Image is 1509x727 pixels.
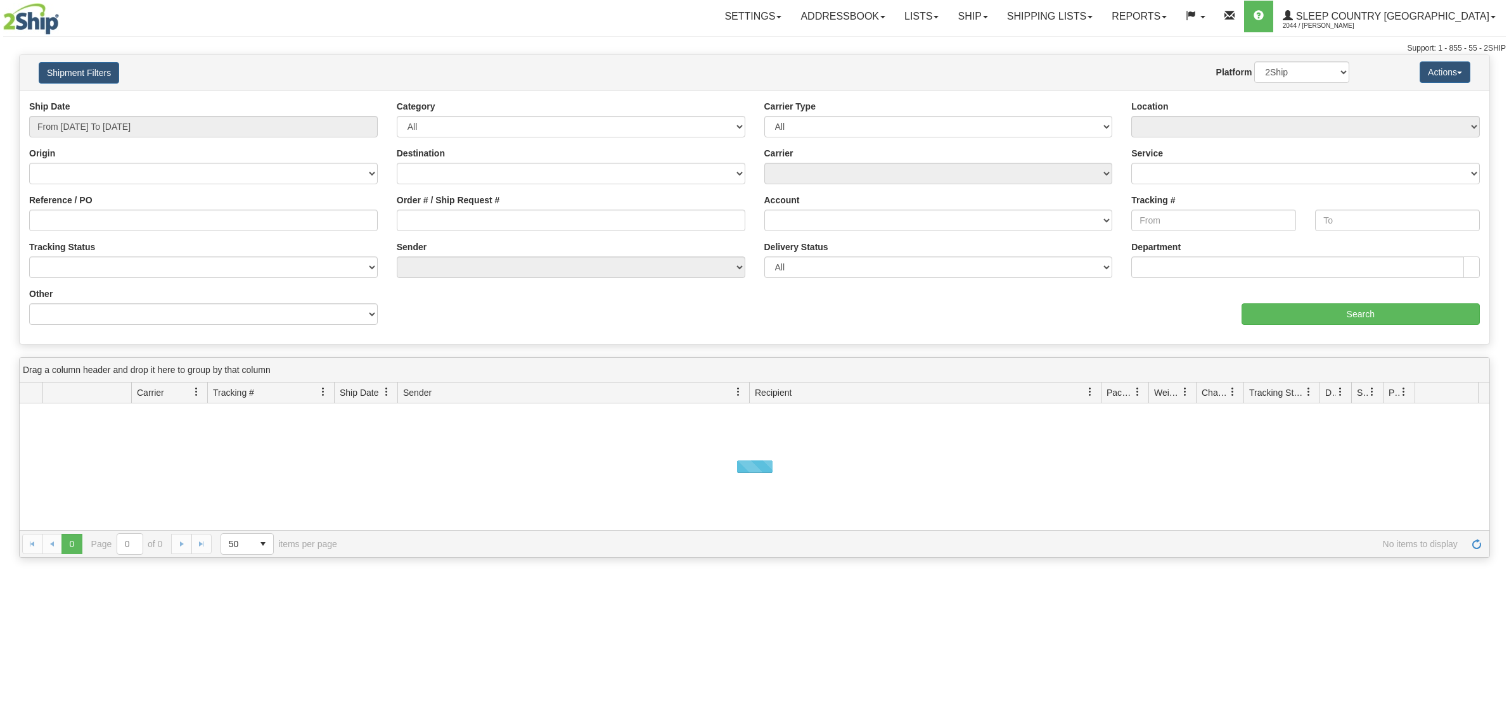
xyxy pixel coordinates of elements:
a: Tracking # filter column settings [312,381,334,403]
a: Weight filter column settings [1174,381,1196,403]
span: Ship Date [340,386,378,399]
span: select [253,534,273,554]
a: Sender filter column settings [728,381,749,403]
a: Sleep Country [GEOGRAPHIC_DATA] 2044 / [PERSON_NAME] [1273,1,1505,32]
label: Delivery Status [764,241,828,253]
label: Service [1131,147,1163,160]
label: Carrier [764,147,793,160]
a: Shipment Issues filter column settings [1361,381,1383,403]
label: Category [397,100,435,113]
label: Location [1131,100,1168,113]
div: Support: 1 - 855 - 55 - 2SHIP [3,43,1506,54]
span: 2044 / [PERSON_NAME] [1283,20,1378,32]
label: Sender [397,241,427,253]
span: Tracking Status [1249,386,1304,399]
span: No items to display [355,539,1458,549]
a: Lists [895,1,948,32]
a: Packages filter column settings [1127,381,1148,403]
label: Platform [1216,66,1252,79]
label: Ship Date [29,100,70,113]
a: Carrier filter column settings [186,381,207,403]
span: Charge [1202,386,1228,399]
span: items per page [221,533,337,555]
span: Sleep Country [GEOGRAPHIC_DATA] [1293,11,1489,22]
span: Carrier [137,386,164,399]
a: Recipient filter column settings [1079,381,1101,403]
span: Shipment Issues [1357,386,1368,399]
button: Shipment Filters [39,62,119,84]
span: Sender [403,386,432,399]
label: Order # / Ship Request # [397,194,500,206]
span: Weight [1154,386,1181,399]
span: Delivery Status [1325,386,1336,399]
span: Tracking # [213,386,254,399]
span: Page of 0 [91,533,163,555]
span: Page sizes drop down [221,533,274,555]
input: From [1131,210,1296,231]
a: Ship Date filter column settings [376,381,397,403]
span: Pickup Status [1389,386,1399,399]
button: Actions [1420,61,1470,83]
label: Tracking Status [29,241,95,253]
a: Settings [715,1,791,32]
label: Reference / PO [29,194,93,206]
a: Addressbook [791,1,895,32]
a: Pickup Status filter column settings [1393,381,1415,403]
label: Other [29,288,53,300]
a: Tracking Status filter column settings [1298,381,1320,403]
label: Tracking # [1131,194,1175,206]
label: Account [764,194,800,206]
a: Charge filter column settings [1222,381,1243,403]
span: Recipient [755,386,792,399]
a: Reports [1102,1,1176,32]
input: To [1315,210,1480,231]
span: 50 [229,538,245,550]
span: Packages [1107,386,1133,399]
label: Department [1131,241,1181,253]
a: Shipping lists [998,1,1102,32]
a: Ship [948,1,997,32]
label: Carrier Type [764,100,816,113]
a: Delivery Status filter column settings [1330,381,1351,403]
label: Destination [397,147,445,160]
img: logo2044.jpg [3,3,59,35]
input: Search [1242,303,1480,325]
span: Page 0 [61,534,82,554]
div: grid grouping header [20,358,1489,382]
a: Refresh [1467,534,1487,554]
label: Origin [29,147,55,160]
